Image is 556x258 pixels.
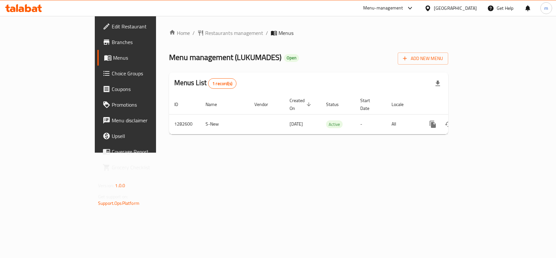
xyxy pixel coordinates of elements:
[97,113,188,128] a: Menu disclaimer
[290,120,303,128] span: [DATE]
[97,144,188,159] a: Coverage Report
[112,163,182,171] span: Grocery Checklist
[430,76,446,91] div: Export file
[326,100,347,108] span: Status
[208,78,236,89] div: Total records count
[398,53,448,65] button: Add New Menu
[169,95,493,134] table: enhanced table
[206,100,225,108] span: Name
[112,132,182,140] span: Upsell
[98,199,139,207] a: Support.OpsPlatform
[192,29,195,37] li: /
[363,4,403,12] div: Menu-management
[98,192,128,201] span: Get support on:
[115,181,125,190] span: 1.0.0
[97,19,188,34] a: Edit Restaurant
[544,5,548,12] span: m
[112,85,182,93] span: Coupons
[97,66,188,81] a: Choice Groups
[112,116,182,124] span: Menu disclaimer
[386,114,420,134] td: All
[434,5,477,12] div: [GEOGRAPHIC_DATA]
[441,116,456,132] button: Change Status
[112,69,182,77] span: Choice Groups
[284,54,299,62] div: Open
[403,54,443,63] span: Add New Menu
[355,114,386,134] td: -
[392,100,412,108] span: Locale
[112,38,182,46] span: Branches
[97,128,188,144] a: Upsell
[174,78,236,89] h2: Menus List
[254,100,277,108] span: Vendor
[97,50,188,66] a: Menus
[97,97,188,113] a: Promotions
[208,81,236,87] span: 1 record(s)
[200,114,249,134] td: S-New
[112,23,182,30] span: Edit Restaurant
[425,116,441,132] button: more
[113,54,182,62] span: Menus
[266,29,268,37] li: /
[197,29,263,37] a: Restaurants management
[278,29,293,37] span: Menus
[205,29,263,37] span: Restaurants management
[169,29,448,37] nav: breadcrumb
[174,100,187,108] span: ID
[290,97,313,112] span: Created On
[112,148,182,156] span: Coverage Report
[112,101,182,109] span: Promotions
[98,181,114,190] span: Version:
[97,34,188,50] a: Branches
[284,55,299,61] span: Open
[97,81,188,97] a: Coupons
[169,50,281,65] span: Menu management ( LUKUMADES )
[420,95,493,114] th: Actions
[97,159,188,175] a: Grocery Checklist
[360,97,378,112] span: Start Date
[326,121,343,128] span: Active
